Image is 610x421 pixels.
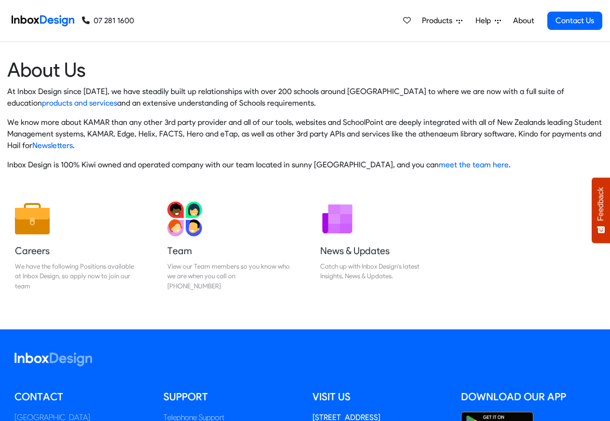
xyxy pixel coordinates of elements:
h5: Support [163,390,298,404]
h5: Visit us [312,390,447,404]
div: We have the following Positions available at Inbox Design, so apply now to join our team [15,261,137,291]
p: At Inbox Design since [DATE], we have steadily built up relationships with over 200 schools aroun... [7,86,603,109]
span: Help [475,15,495,27]
a: Help [472,11,505,30]
div: Catch up with Inbox Design's latest Insights, News & Updates. [320,261,443,281]
div: View our Team members so you know who we are when you call on [PHONE_NUMBER] [167,261,290,291]
a: Contact Us [547,12,602,30]
h5: Careers [15,244,137,258]
img: 2022_01_12_icon_newsletter.svg [320,202,355,236]
a: Team View our Team members so you know who we are when you call on [PHONE_NUMBER] [160,194,298,299]
h5: News & Updates [320,244,443,258]
a: Careers We have the following Positions available at Inbox Design, so apply now to join our team [7,194,145,299]
a: About [510,11,537,30]
span: Feedback [596,187,605,221]
a: 07 281 1600 [82,15,134,27]
h5: Contact [14,390,149,404]
p: We know more about KAMAR than any other 3rd party provider and all of our tools, websites and Sch... [7,117,603,151]
p: Inbox Design is 100% Kiwi owned and operated company with our team located in sunny [GEOGRAPHIC_D... [7,159,603,171]
a: News & Updates Catch up with Inbox Design's latest Insights, News & Updates. [312,194,450,299]
a: Products [418,11,466,30]
a: products and services [42,98,117,108]
a: meet the team here [439,160,509,169]
h5: Team [167,244,290,258]
heading: About Us [7,57,603,82]
img: 2022_01_13_icon_job.svg [15,202,50,236]
span: Products [422,15,456,27]
a: Newsletters [32,141,73,150]
img: logo_inboxdesign_white.svg [14,353,92,367]
button: Feedback - Show survey [592,177,610,243]
h5: Download our App [461,390,596,404]
img: 2022_01_13_icon_team.svg [167,202,202,236]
